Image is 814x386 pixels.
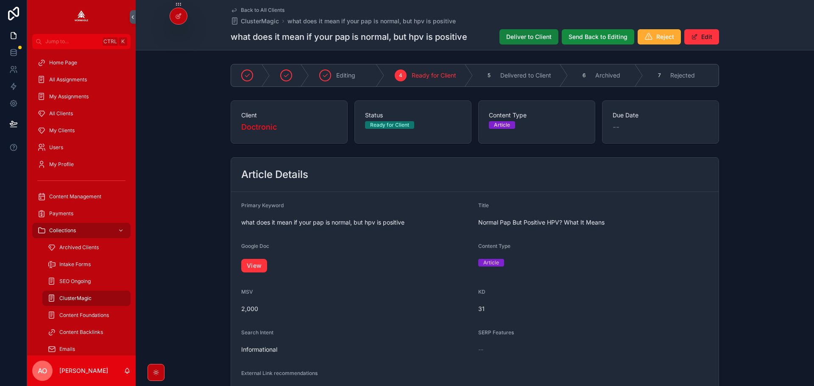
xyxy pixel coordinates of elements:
[231,7,284,14] a: Back to All Clients
[49,127,75,134] span: My Clients
[59,346,75,353] span: Emails
[365,111,461,119] span: Status
[59,329,103,336] span: Content Backlinks
[488,72,491,79] span: 5
[49,193,101,200] span: Content Management
[49,110,73,117] span: All Clients
[59,312,109,319] span: Content Foundations
[32,55,131,70] a: Home Page
[478,218,708,227] span: Normal Pap But Positive HPV? What It Means
[49,161,74,168] span: My Profile
[478,305,708,313] span: 31
[287,17,456,25] a: what does it mean if your pap is normal, but hpv is positive
[42,308,131,323] a: Content Foundations
[494,121,510,129] div: Article
[32,140,131,155] a: Users
[241,168,308,181] h2: Article Details
[241,121,277,133] a: Doctronic
[32,106,131,121] a: All Clients
[241,111,337,119] span: Client
[583,72,585,79] span: 6
[42,325,131,340] a: Content Backlinks
[42,240,131,255] a: Archived Clients
[399,72,402,79] span: 4
[49,144,63,151] span: Users
[241,289,253,295] span: MSV
[42,274,131,289] a: SEO Ongoing
[241,17,279,25] span: ClusterMagic
[241,243,269,249] span: Google Doc
[32,189,131,204] a: Content Management
[49,76,87,83] span: All Assignments
[32,89,131,104] a: My Assignments
[478,243,510,249] span: Content Type
[499,29,558,44] button: Deliver to Client
[103,37,118,46] span: Ctrl
[658,72,661,79] span: 7
[500,71,551,80] span: Delivered to Client
[75,10,88,24] img: App logo
[478,289,485,295] span: KD
[42,342,131,357] a: Emails
[241,202,284,208] span: Primary Keyword
[42,257,131,272] a: Intake Forms
[412,71,456,80] span: Ready for Client
[49,210,73,217] span: Payments
[595,71,620,80] span: Archived
[59,367,108,375] p: [PERSON_NAME]
[241,259,267,272] a: View
[241,305,471,313] span: 2,000
[241,218,471,227] span: what does it mean if your pap is normal, but hpv is positive
[32,206,131,221] a: Payments
[370,121,409,129] div: Ready for Client
[656,33,674,41] span: Reject
[231,31,467,43] h1: what does it mean if your pap is normal, but hpv is positive
[231,17,279,25] a: ClusterMagic
[45,38,99,45] span: Jump to...
[483,259,499,267] div: Article
[59,278,91,285] span: SEO Ongoing
[241,329,273,336] span: Search Intent
[638,29,681,44] button: Reject
[241,7,284,14] span: Back to All Clients
[32,34,131,49] button: Jump to...CtrlK
[489,111,585,119] span: Content Type
[32,157,131,172] a: My Profile
[478,345,483,354] span: --
[241,370,318,376] span: External Link recommendations
[27,49,136,355] div: scrollable content
[59,261,91,268] span: Intake Forms
[241,345,471,354] span: Informational
[32,223,131,238] a: Collections
[49,227,76,234] span: Collections
[506,33,552,41] span: Deliver to Client
[336,71,355,80] span: Editing
[478,329,514,336] span: SERP Features
[32,123,131,138] a: My Clients
[32,72,131,87] a: All Assignments
[613,121,619,133] span: --
[38,366,47,376] span: AO
[59,244,99,251] span: Archived Clients
[684,29,719,44] button: Edit
[49,59,77,66] span: Home Page
[42,291,131,306] a: ClusterMagic
[59,295,92,302] span: ClusterMagic
[120,38,126,45] span: K
[613,111,708,119] span: Due Date
[670,71,695,80] span: Rejected
[49,93,89,100] span: My Assignments
[478,202,489,208] span: Title
[569,33,627,41] span: Send Back to Editing
[562,29,634,44] button: Send Back to Editing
